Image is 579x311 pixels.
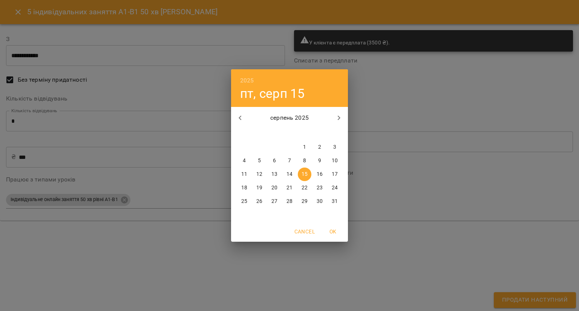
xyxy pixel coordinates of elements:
[317,184,323,192] p: 23
[253,181,266,195] button: 19
[298,195,311,208] button: 29
[328,154,342,168] button: 10
[271,198,277,205] p: 27
[332,184,338,192] p: 24
[268,154,281,168] button: 6
[302,198,308,205] p: 29
[313,168,326,181] button: 16
[237,168,251,181] button: 11
[249,113,330,122] p: серпень 2025
[332,198,338,205] p: 31
[286,198,293,205] p: 28
[328,140,342,154] button: 3
[271,184,277,192] p: 20
[283,168,296,181] button: 14
[237,129,251,137] span: пн
[328,129,342,137] span: нд
[302,184,308,192] p: 22
[240,75,254,86] button: 2025
[268,168,281,181] button: 13
[268,195,281,208] button: 27
[253,154,266,168] button: 5
[268,181,281,195] button: 20
[328,195,342,208] button: 31
[241,198,247,205] p: 25
[318,157,321,165] p: 9
[283,195,296,208] button: 28
[243,157,246,165] p: 4
[318,143,321,151] p: 2
[298,168,311,181] button: 15
[273,157,276,165] p: 6
[303,157,306,165] p: 8
[313,181,326,195] button: 23
[283,129,296,137] span: чт
[328,168,342,181] button: 17
[332,157,338,165] p: 10
[288,157,291,165] p: 7
[253,168,266,181] button: 12
[313,154,326,168] button: 9
[283,154,296,168] button: 7
[333,143,336,151] p: 3
[313,195,326,208] button: 30
[237,181,251,195] button: 18
[321,225,345,238] button: OK
[258,157,261,165] p: 5
[313,140,326,154] button: 2
[298,129,311,137] span: пт
[253,129,266,137] span: вт
[294,227,315,236] span: Cancel
[283,181,296,195] button: 21
[241,184,247,192] p: 18
[302,171,308,178] p: 15
[291,225,318,238] button: Cancel
[256,184,262,192] p: 19
[313,129,326,137] span: сб
[256,198,262,205] p: 26
[303,143,306,151] p: 1
[271,171,277,178] p: 13
[332,171,338,178] p: 17
[324,227,342,236] span: OK
[286,184,293,192] p: 21
[298,140,311,154] button: 1
[268,129,281,137] span: ср
[298,154,311,168] button: 8
[286,171,293,178] p: 14
[237,195,251,208] button: 25
[317,198,323,205] p: 30
[256,171,262,178] p: 12
[317,171,323,178] p: 16
[237,154,251,168] button: 4
[253,195,266,208] button: 26
[241,171,247,178] p: 11
[328,181,342,195] button: 24
[240,86,305,101] button: пт, серп 15
[298,181,311,195] button: 22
